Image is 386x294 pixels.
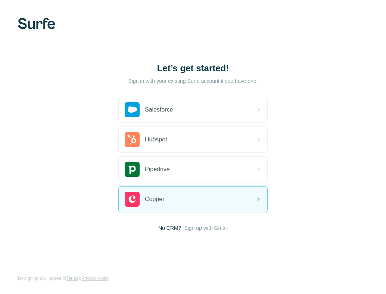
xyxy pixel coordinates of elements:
[125,102,140,117] img: salesforce's logo
[184,224,228,232] button: Sign up with Gmail
[145,135,167,144] span: Hubspot
[18,275,109,282] span: By signing up, I agree to &
[125,162,140,177] img: pipedrive's logo
[128,77,258,85] p: Sign in with your existing Surfe account if you have one.
[125,192,140,207] img: copper's logo
[158,224,181,232] span: No CRM?
[145,165,170,174] span: Pipedrive
[145,195,164,204] span: Copper
[18,18,55,29] img: Surfe's logo
[145,105,173,114] span: Salesforce
[66,276,78,281] a: Terms
[118,62,268,74] h1: Let’s get started!
[125,132,140,147] img: hubspot's logo
[81,276,109,281] a: Privacy Policy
